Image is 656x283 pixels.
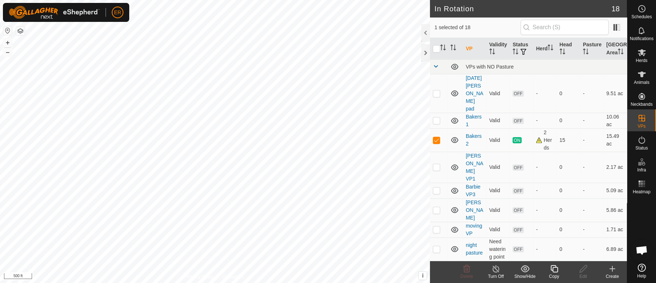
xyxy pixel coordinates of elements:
td: - [580,113,603,128]
p-sorticon: Activate to sort [489,50,495,55]
span: OFF [513,90,523,97]
img: Gallagher Logo [9,6,100,19]
div: - [536,226,553,233]
p-sorticon: Activate to sort [513,50,518,55]
span: 1 selected of 18 [434,24,520,31]
td: 0 [557,74,580,113]
td: Valid [486,128,510,152]
a: Bakers 1 [466,114,482,127]
span: Schedules [631,15,652,19]
td: 5.86 ac [604,198,627,222]
span: ER [114,9,121,16]
td: 6.89 ac [604,237,627,261]
th: Pasture [580,38,603,60]
p-sorticon: Activate to sort [548,46,553,51]
span: Notifications [630,36,653,41]
td: 9.51 ac [604,74,627,113]
span: Infra [637,168,646,172]
div: Show/Hide [510,273,540,280]
a: [PERSON_NAME] [466,199,483,221]
th: Status [510,38,533,60]
a: Bakers 2 [466,133,482,147]
td: - [580,237,603,261]
div: Edit [569,273,598,280]
div: Copy [540,273,569,280]
div: Turn Off [481,273,510,280]
td: - [580,152,603,183]
td: 0 [557,198,580,222]
div: - [536,206,553,214]
span: i [422,272,423,279]
input: Search (S) [521,20,609,35]
div: - [536,245,553,253]
div: - [536,187,553,194]
th: VP [463,38,486,60]
td: 1.71 ac [604,222,627,237]
a: moving VP [466,223,482,236]
a: Contact Us [222,274,244,280]
td: - [580,74,603,113]
td: 5.09 ac [604,183,627,198]
td: 15 [557,128,580,152]
span: OFF [513,207,523,213]
span: Delete [461,274,473,279]
div: Create [598,273,627,280]
td: - [580,222,603,237]
h2: In Rotation [434,4,611,13]
span: Herds [636,58,647,63]
span: Neckbands [631,102,652,106]
span: VPs [637,124,645,128]
a: BarbieVP3 [466,184,480,197]
p-sorticon: Activate to sort [440,46,446,51]
td: 0 [557,183,580,198]
td: Valid [486,152,510,183]
p-sorticon: Activate to sort [450,46,456,51]
span: Animals [634,80,649,85]
td: 0 [557,113,580,128]
a: [DATE] [PERSON_NAME] pad [466,75,483,112]
span: OFF [513,118,523,124]
td: - [580,128,603,152]
span: Status [635,146,648,150]
td: - [580,183,603,198]
div: - [536,90,553,97]
th: [GEOGRAPHIC_DATA] Area [604,38,627,60]
span: 18 [612,3,620,14]
td: Valid [486,183,510,198]
span: OFF [513,188,523,194]
div: - [536,117,553,124]
td: Valid [486,222,510,237]
p-sorticon: Activate to sort [583,50,589,55]
td: Valid [486,74,510,113]
td: 0 [557,152,580,183]
a: [PERSON_NAME] VP1 [466,153,483,182]
span: Heatmap [633,190,651,194]
td: Need watering point [486,237,510,261]
td: Valid [486,198,510,222]
button: – [3,48,12,57]
div: - [536,163,553,171]
th: Herd [533,38,556,60]
th: Head [557,38,580,60]
td: Valid [486,113,510,128]
td: - [580,198,603,222]
p-sorticon: Activate to sort [560,50,565,55]
div: 2 Herds [536,129,553,152]
span: OFF [513,246,523,252]
td: 0 [557,222,580,237]
span: OFF [513,164,523,171]
button: Reset Map [3,26,12,35]
button: i [419,272,427,280]
button: + [3,38,12,47]
button: Map Layers [16,27,25,35]
td: 2.17 ac [604,152,627,183]
span: ON [513,137,521,143]
a: Help [627,261,656,281]
p-sorticon: Activate to sort [618,50,624,55]
span: OFF [513,227,523,233]
div: Open chat [631,239,653,261]
th: Validity [486,38,510,60]
a: Privacy Policy [186,274,214,280]
td: 0 [557,237,580,261]
span: Help [637,274,646,278]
